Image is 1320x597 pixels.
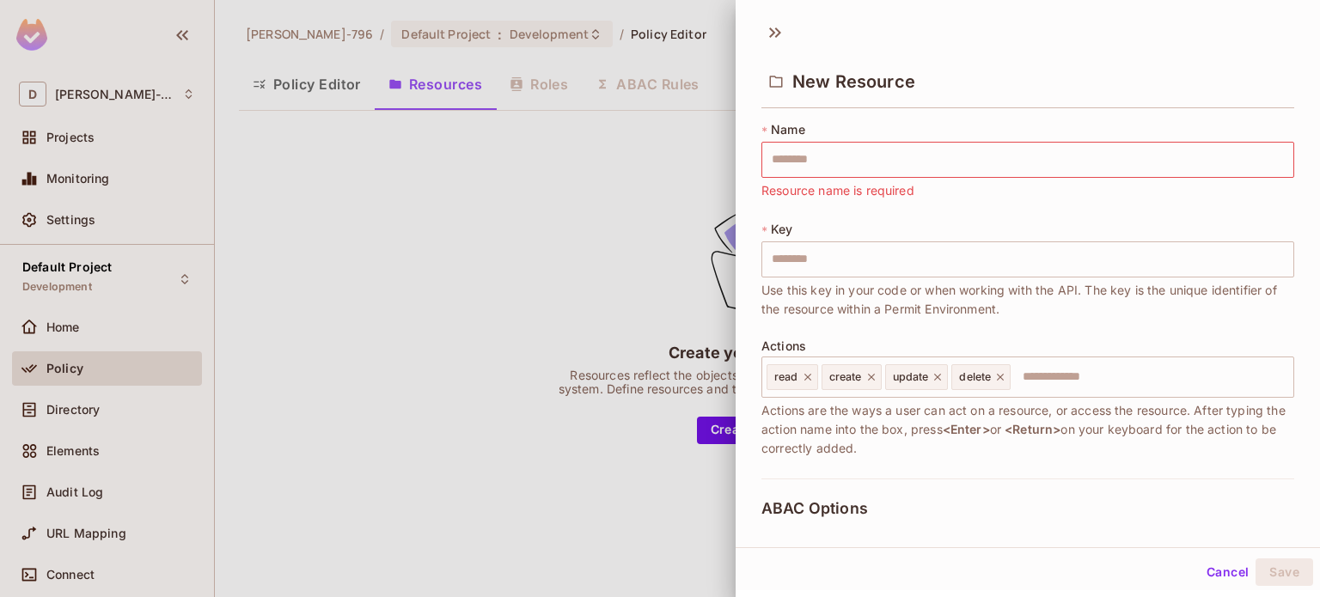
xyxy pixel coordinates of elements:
[771,123,805,137] span: Name
[1005,422,1060,436] span: <Return>
[761,339,806,353] span: Actions
[771,222,792,236] span: Key
[1256,558,1313,586] button: Save
[767,364,818,390] div: read
[761,500,868,517] span: ABAC Options
[1200,558,1256,586] button: Cancel
[829,370,862,384] span: create
[885,364,949,390] div: update
[893,370,929,384] span: update
[959,370,991,384] span: delete
[951,364,1011,390] div: delete
[822,364,882,390] div: create
[761,281,1294,319] span: Use this key in your code or when working with the API. The key is the unique identifier of the r...
[761,181,914,200] span: Resource name is required
[792,71,915,92] span: New Resource
[774,370,798,384] span: read
[761,401,1294,458] span: Actions are the ways a user can act on a resource, or access the resource. After typing the actio...
[943,422,990,436] span: <Enter>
